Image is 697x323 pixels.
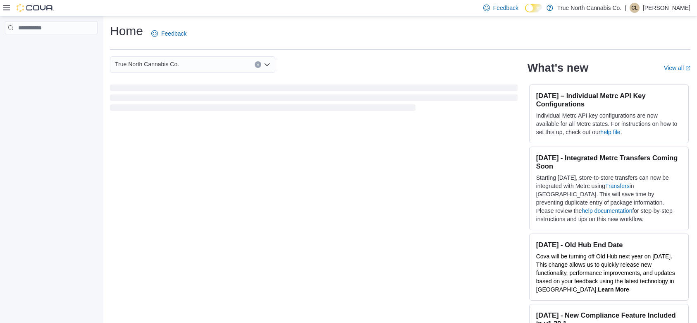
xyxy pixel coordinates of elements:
[536,111,682,136] p: Individual Metrc API key configurations are now available for all Metrc states. For instructions ...
[685,66,690,71] svg: External link
[255,61,261,68] button: Clear input
[536,174,682,223] p: Starting [DATE], store-to-store transfers can now be integrated with Metrc using in [GEOGRAPHIC_D...
[664,65,690,71] a: View allExternal link
[264,61,270,68] button: Open list of options
[600,129,620,135] a: help file
[557,3,621,13] p: True North Cannabis Co.
[148,25,190,42] a: Feedback
[17,4,54,12] img: Cova
[625,3,626,13] p: |
[115,59,179,69] span: True North Cannabis Co.
[630,3,640,13] div: Charity Larocque
[605,183,630,189] a: Transfers
[631,3,637,13] span: CL
[161,29,186,38] span: Feedback
[643,3,690,13] p: [PERSON_NAME]
[525,4,542,12] input: Dark Mode
[536,241,682,249] h3: [DATE] - Old Hub End Date
[536,154,682,170] h3: [DATE] - Integrated Metrc Transfers Coming Soon
[110,23,143,39] h1: Home
[536,92,682,108] h3: [DATE] – Individual Metrc API Key Configurations
[598,286,629,293] a: Learn More
[582,207,632,214] a: help documentation
[528,61,588,75] h2: What's new
[110,86,518,113] span: Loading
[536,253,675,293] span: Cova will be turning off Old Hub next year on [DATE]. This change allows us to quickly release ne...
[5,36,98,56] nav: Complex example
[493,4,518,12] span: Feedback
[525,12,525,13] span: Dark Mode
